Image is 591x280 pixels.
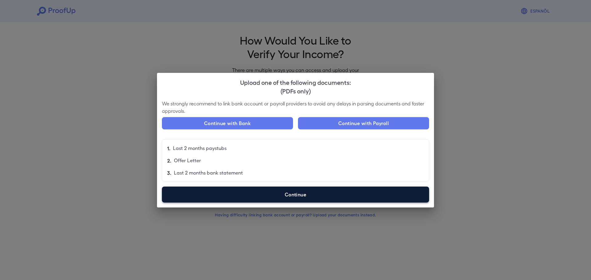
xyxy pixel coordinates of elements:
label: Continue [162,187,429,203]
h2: Upload one of the following documents: [157,73,434,100]
button: Continue with Bank [162,117,293,129]
p: Last 2 months paystubs [173,144,227,152]
p: Last 2 months bank statement [174,169,243,176]
button: Continue with Payroll [298,117,429,129]
div: (PDFs only) [162,86,429,95]
p: Offer Letter [174,157,201,164]
p: 1. [167,144,171,152]
p: 3. [167,169,171,176]
p: 2. [167,157,171,164]
p: We strongly recommend to link bank account or payroll providers to avoid any delays in parsing do... [162,100,429,115]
